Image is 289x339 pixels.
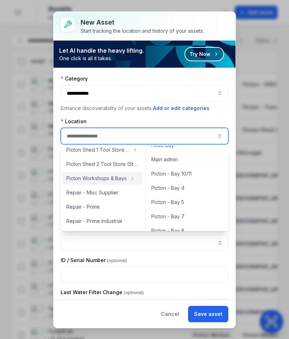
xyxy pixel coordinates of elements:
span: Picton - Bay 7 [151,213,184,220]
span: Repair - Prime [66,203,100,210]
div: Start tracking the location and history of your assets. [81,27,204,35]
label: Last Water Filter Change [61,289,144,296]
button: Try Now [184,47,224,61]
strong: Let AI handle the heavy lifting. [59,46,144,55]
label: Category [61,75,88,82]
span: Main admin [151,156,178,163]
label: ID / Serial Number [61,257,127,264]
button: Save asset [188,306,228,322]
span: Picton Workshops & Bays [66,175,127,182]
button: Calendar [209,299,228,315]
p: Enhance discoverability of your assets. [61,104,228,112]
span: One click is all it takes. [59,55,144,62]
span: Repair - Misc Supplier [66,189,118,196]
label: Location [61,118,87,125]
input: asset-add:cf[ca1b6296-9635-4ae3-ae60-00faad6de89d]-label [61,235,228,251]
span: Picton Shed 2 Tool Store (Storage) [66,161,138,168]
h3: New asset [81,17,204,27]
button: Cancel [155,306,185,322]
span: Picton - Bay 10/11 [151,170,192,177]
button: Add or edit categories [153,104,210,112]
span: Picton - Bay 5 [151,199,184,206]
span: Picton Shed 1 Tool Store (Storage) [66,146,130,153]
span: Picton - Bay 8 [151,227,184,234]
span: Picton - Bay 4 [151,184,184,192]
span: Repair - Prime Industrial [66,218,122,225]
